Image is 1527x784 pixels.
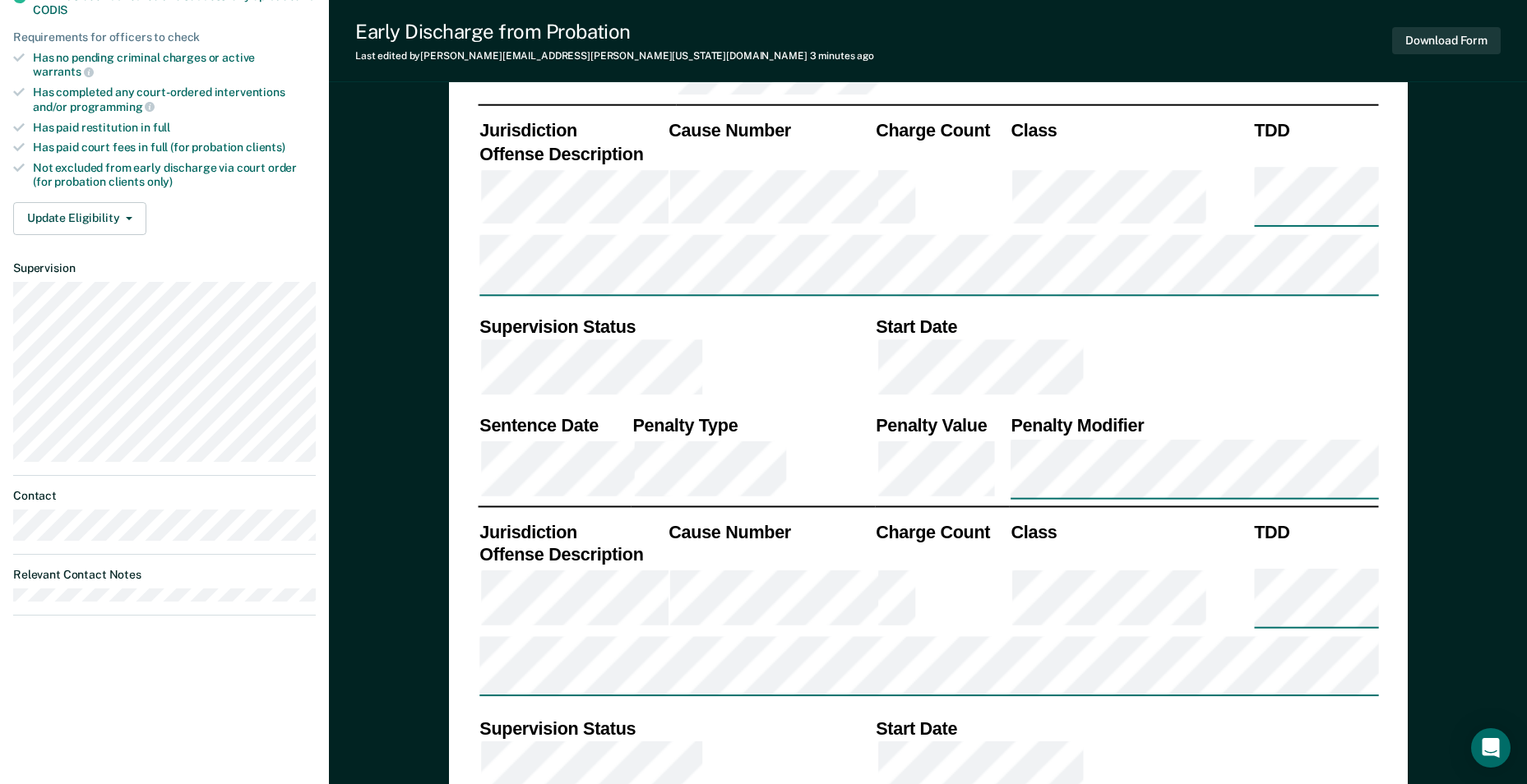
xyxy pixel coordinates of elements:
div: Open Intercom Messenger [1471,728,1511,768]
div: Has paid restitution in [33,121,316,135]
div: Has paid court fees in full (for probation [33,141,316,154]
span: clients) [246,141,285,154]
span: only) [147,175,173,188]
div: Has completed any court-ordered interventions and/or [33,85,316,113]
th: Penalty Type [631,415,874,438]
div: Last edited by [PERSON_NAME][EMAIL_ADDRESS][PERSON_NAME][US_STATE][DOMAIN_NAME] [355,50,874,62]
div: Early Discharge from Probation [355,20,874,44]
dt: Relevant Contact Notes [13,568,316,582]
span: warrants [33,65,94,78]
th: Start Date [874,316,1378,339]
th: Cause Number [667,119,874,142]
dt: Supervision [13,261,316,275]
span: programming [70,100,155,113]
th: Start Date [874,717,1378,740]
span: full [153,121,170,134]
th: TDD [1252,521,1378,544]
th: Offense Description [478,544,667,567]
th: Penalty Modifier [1009,415,1378,438]
th: Supervision Status [478,316,874,339]
th: Class [1009,521,1252,544]
span: 3 minutes ago [810,50,874,62]
th: Supervision Status [478,717,874,740]
dt: Contact [13,489,316,503]
div: Has no pending criminal charges or active [33,51,316,79]
th: Offense Description [478,142,667,165]
th: Jurisdiction [478,119,667,142]
button: Download Form [1392,27,1501,54]
div: Requirements for officers to check [13,30,316,44]
th: Class [1009,119,1252,142]
th: Charge Count [874,521,1009,544]
th: Sentence Date [478,415,631,438]
th: Penalty Value [874,415,1009,438]
th: TDD [1252,119,1378,142]
th: Charge Count [874,119,1009,142]
span: CODIS [33,3,67,16]
th: Cause Number [667,521,874,544]
th: Jurisdiction [478,521,667,544]
button: Update Eligibility [13,202,146,235]
div: Not excluded from early discharge via court order (for probation clients [33,161,316,189]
